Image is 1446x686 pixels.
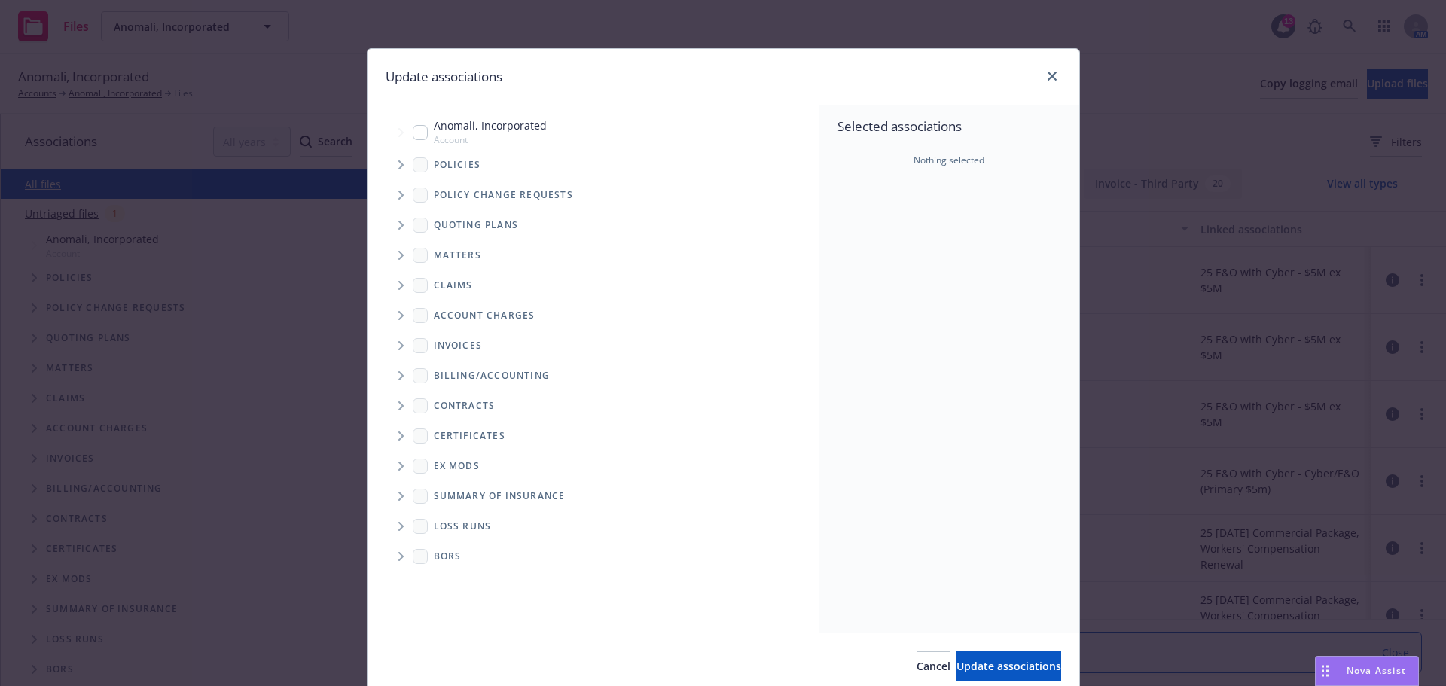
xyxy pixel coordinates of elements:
span: Account [434,133,547,146]
span: Policy change requests [434,191,573,200]
span: Quoting plans [434,221,519,230]
div: Drag to move [1316,657,1335,685]
span: Ex Mods [434,462,480,471]
span: Selected associations [837,117,1061,136]
span: Nova Assist [1347,664,1406,677]
span: Loss Runs [434,522,492,531]
span: Update associations [956,659,1061,673]
span: Summary of insurance [434,492,566,501]
div: Folder Tree Example [368,361,819,572]
span: Nothing selected [914,154,984,167]
button: Nova Assist [1315,656,1419,686]
button: Update associations [956,651,1061,681]
span: Matters [434,251,481,260]
div: Tree Example [368,114,819,360]
button: Cancel [917,651,950,681]
span: Account charges [434,311,535,320]
span: Anomali, Incorporated [434,117,547,133]
span: Claims [434,281,473,290]
span: Policies [434,160,481,169]
span: Contracts [434,401,496,410]
span: Certificates [434,431,505,441]
span: BORs [434,552,462,561]
a: close [1043,67,1061,85]
h1: Update associations [386,67,502,87]
span: Billing/Accounting [434,371,551,380]
span: Cancel [917,659,950,673]
span: Invoices [434,341,483,350]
